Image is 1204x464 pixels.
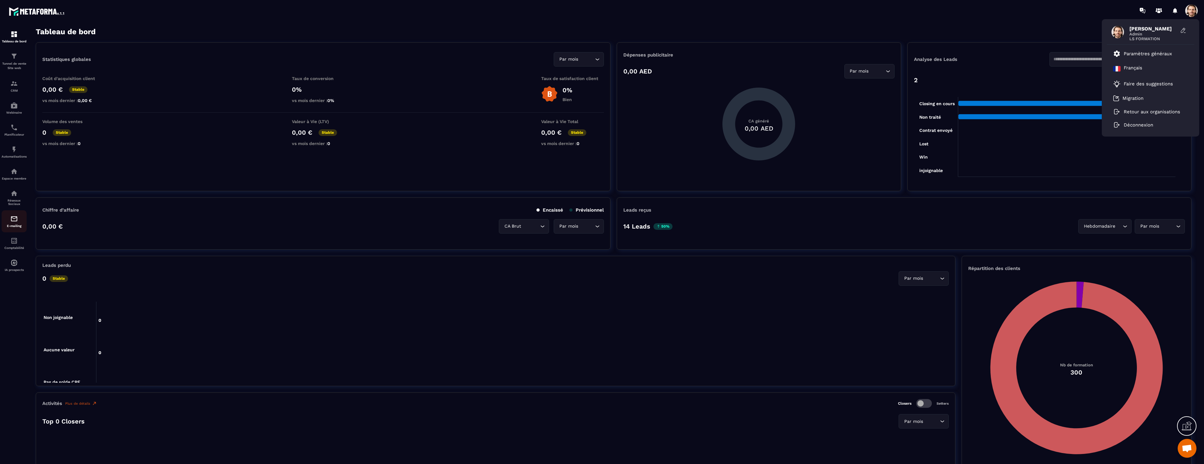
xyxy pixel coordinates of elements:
[2,119,27,141] a: schedulerschedulerPlanificateur
[2,48,27,75] a: formationformationTunnel de vente Site web
[44,315,73,320] tspan: Non joignable
[499,219,549,234] div: Search for option
[10,124,18,131] img: scheduler
[1129,36,1176,41] span: LS FORMATION
[541,86,558,102] img: b-badge-o.b3b20ee6.svg
[53,129,71,136] p: Stable
[327,98,334,103] span: 0%
[9,6,65,17] img: logo
[579,223,594,230] input: Search for option
[554,219,604,234] div: Search for option
[2,75,27,97] a: formationformationCRM
[1160,223,1175,230] input: Search for option
[42,418,85,425] p: Top 0 Closers
[1135,219,1185,234] div: Search for option
[2,97,27,119] a: automationsautomationsWebinaire
[10,168,18,175] img: automations
[42,141,105,146] p: vs mois dernier :
[919,101,954,106] tspan: Closing en cours
[503,223,522,230] span: CA Brut
[653,223,673,230] p: 50%
[1124,122,1153,128] p: Déconnexion
[78,98,92,103] span: 0,00 €
[541,129,562,136] p: 0,00 €
[541,141,604,146] p: vs mois dernier :
[870,68,884,75] input: Search for option
[92,401,97,406] img: narrow-up-right-o.6b7c60e2.svg
[924,418,938,425] input: Search for option
[2,89,27,92] p: CRM
[1113,50,1172,57] a: Paramètres généraux
[541,119,604,124] p: Valeur à Vie Total
[10,259,18,267] img: automations
[10,237,18,245] img: accountant
[2,224,27,228] p: E-mailing
[1122,95,1143,101] p: Migration
[919,168,943,173] tspan: injoignable
[541,76,604,81] p: Taux de satisfaction client
[292,98,355,103] p: vs mois dernier :
[899,271,949,286] div: Search for option
[10,80,18,87] img: formation
[42,98,105,103] p: vs mois dernier :
[1053,56,1175,63] input: Search for option
[903,418,924,425] span: Par mois
[536,207,563,213] p: Encaissé
[78,141,81,146] span: 0
[919,128,952,133] tspan: Contrat envoyé
[292,119,355,124] p: Valeur à Vie (LTV)
[2,185,27,210] a: social-networksocial-networkRéseaux Sociaux
[522,223,539,230] input: Search for option
[558,223,579,230] span: Par mois
[42,262,71,268] p: Leads perdu
[36,27,96,36] h3: Tableau de bord
[914,76,918,84] p: 2
[292,129,312,136] p: 0,00 €
[2,177,27,180] p: Espace membre
[569,207,604,213] p: Prévisionnel
[968,266,1185,271] p: Répartition des clients
[919,141,928,146] tspan: Lost
[10,146,18,153] img: automations
[844,64,895,78] div: Search for option
[2,155,27,158] p: Automatisations
[848,68,870,75] span: Par mois
[1178,439,1196,458] div: Open chat
[1129,32,1176,36] span: Admin
[69,86,87,93] p: Stable
[2,111,27,114] p: Webinaire
[292,86,355,93] p: 0%
[1124,65,1142,73] p: Français
[1124,109,1180,115] p: Retour aux organisations
[65,401,97,406] a: Plus de détails
[2,199,27,206] p: Réseaux Sociaux
[42,207,79,213] p: Chiffre d’affaire
[2,62,27,70] p: Tunnel de vente Site web
[1113,80,1180,88] a: Faire des suggestions
[1078,219,1132,234] div: Search for option
[1129,26,1176,32] span: [PERSON_NAME]
[937,402,949,406] p: Setters
[50,275,68,282] p: Stable
[1082,223,1117,230] span: Hebdomadaire
[623,223,650,230] p: 14 Leads
[1113,95,1143,101] a: Migration
[568,129,586,136] p: Stable
[1117,223,1121,230] input: Search for option
[10,102,18,109] img: automations
[42,86,63,93] p: 0,00 €
[292,141,355,146] p: vs mois dernier :
[42,129,46,136] p: 0
[2,141,27,163] a: automationsautomationsAutomatisations
[577,141,579,146] span: 0
[292,76,355,81] p: Taux de conversion
[1113,109,1180,115] a: Retour aux organisations
[903,275,924,282] span: Par mois
[2,133,27,136] p: Planificateur
[623,67,652,75] p: 0,00 AED
[919,115,941,120] tspan: Non traité
[898,401,911,406] p: Closers
[2,40,27,43] p: Tableau de bord
[924,275,938,282] input: Search for option
[2,210,27,232] a: emailemailE-mailing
